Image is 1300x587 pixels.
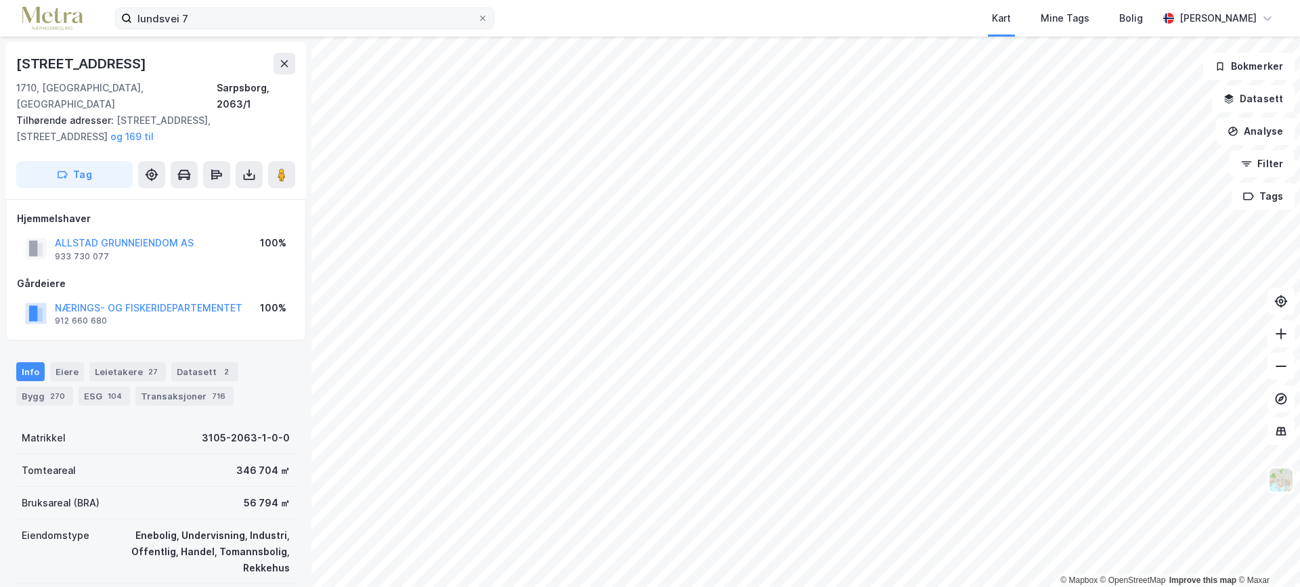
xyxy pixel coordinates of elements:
div: 346 704 ㎡ [236,462,290,479]
div: Bruksareal (BRA) [22,495,100,511]
div: 1710, [GEOGRAPHIC_DATA], [GEOGRAPHIC_DATA] [16,80,217,112]
div: 3105-2063-1-0-0 [202,430,290,446]
div: ESG [79,387,130,406]
div: Bygg [16,387,73,406]
div: Datasett [171,362,238,381]
a: Improve this map [1169,575,1236,585]
img: Z [1268,467,1294,493]
div: 100% [260,300,286,316]
button: Analyse [1216,118,1295,145]
img: metra-logo.256734c3b2bbffee19d4.png [22,7,83,30]
input: Søk på adresse, matrikkel, gårdeiere, leietakere eller personer [132,8,477,28]
button: Filter [1230,150,1295,177]
div: Tomteareal [22,462,76,479]
iframe: Chat Widget [1232,522,1300,587]
div: 27 [146,365,160,378]
div: Mine Tags [1041,10,1089,26]
div: Eiendomstype [22,527,89,544]
div: Sarpsborg, 2063/1 [217,80,295,112]
div: [PERSON_NAME] [1179,10,1257,26]
div: 716 [209,389,228,403]
button: Tag [16,161,133,188]
div: 56 794 ㎡ [244,495,290,511]
div: Transaksjoner [135,387,234,406]
div: Leietakere [89,362,166,381]
div: 100% [260,235,286,251]
a: Mapbox [1060,575,1098,585]
button: Datasett [1212,85,1295,112]
div: Enebolig, Undervisning, Industri, Offentlig, Handel, Tomannsbolig, Rekkehus [106,527,290,576]
div: 2 [219,365,233,378]
div: Info [16,362,45,381]
div: Gårdeiere [17,276,295,292]
span: Tilhørende adresser: [16,114,116,126]
div: 933 730 077 [55,251,109,262]
div: Kontrollprogram for chat [1232,522,1300,587]
a: OpenStreetMap [1100,575,1166,585]
div: 104 [105,389,125,403]
div: Bolig [1119,10,1143,26]
div: Hjemmelshaver [17,211,295,227]
div: [STREET_ADDRESS], [STREET_ADDRESS] [16,112,284,145]
button: Bokmerker [1203,53,1295,80]
div: Kart [992,10,1011,26]
button: Tags [1232,183,1295,210]
div: 270 [47,389,68,403]
div: 912 660 680 [55,316,107,326]
div: Eiere [50,362,84,381]
div: Matrikkel [22,430,66,446]
div: [STREET_ADDRESS] [16,53,149,74]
